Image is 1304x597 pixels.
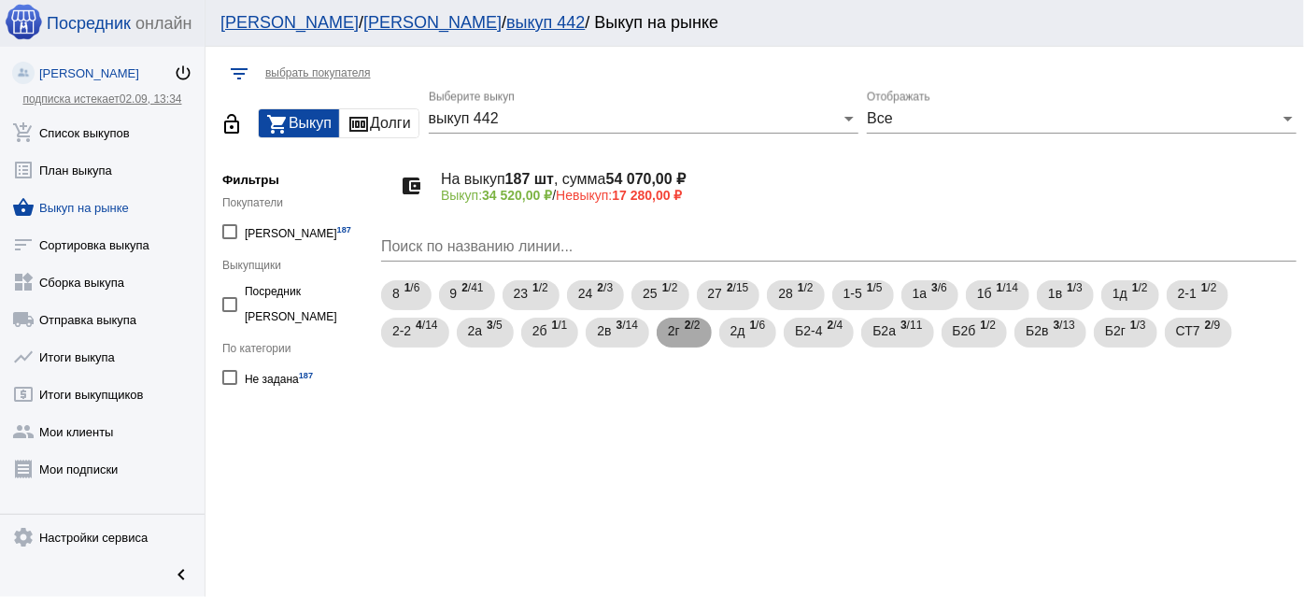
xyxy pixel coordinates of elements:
span: /9 [1205,314,1221,352]
a: [PERSON_NAME] [363,13,502,32]
b: 1 [552,319,559,332]
span: /2 [532,277,548,315]
b: 1 [662,281,669,294]
span: /15 [727,277,748,315]
mat-icon: chevron_left [170,563,192,586]
span: Б2г [1105,314,1126,348]
div: / / / Выкуп на рынке [220,13,1270,33]
span: 2в [597,314,611,348]
span: Б2б [953,314,976,348]
div: Не задана [245,364,313,390]
span: выкуп 442 [429,110,499,126]
span: 1б [977,277,992,310]
span: Б2в [1026,314,1048,348]
mat-icon: shopping_basket [12,196,35,219]
span: /3 [1130,314,1146,352]
span: /14 [997,277,1018,315]
mat-icon: local_atm [12,383,35,405]
p: / [441,188,1282,203]
span: 8 [392,277,400,310]
mat-icon: power_settings_new [174,64,192,82]
b: 3 [931,281,938,294]
button: Выкуп [259,109,339,137]
small: 187 [299,371,313,380]
span: /1 [552,314,568,352]
img: apple-icon-60x60.png [5,3,42,40]
span: /14 [617,314,638,352]
span: Б2а [872,314,896,348]
span: 2-1 [1178,277,1197,310]
b: 3 [900,319,907,332]
b: 1 [997,281,1003,294]
span: /41 [461,277,483,315]
span: 1в [1048,277,1062,310]
mat-icon: show_chart [12,346,35,368]
span: /2 [685,314,701,352]
mat-icon: list_alt [12,159,35,181]
span: 25 [643,277,658,310]
span: 27 [708,277,723,310]
mat-icon: lock_open [220,113,243,135]
span: Все [867,110,893,126]
span: /6 [750,314,766,352]
span: Невыкуп: [556,188,682,203]
b: 2 [727,281,733,294]
span: онлайн [135,14,191,34]
mat-icon: group [12,420,35,443]
a: выкуп 442 [506,13,585,32]
span: /3 [598,277,614,315]
mat-icon: receipt [12,458,35,480]
span: Выкуп: [441,188,552,203]
span: /2 [1132,277,1148,315]
span: 02.09, 13:34 [120,92,182,106]
mat-icon: local_shipping [12,308,35,331]
span: СТ7 [1176,314,1200,348]
b: 1 [1130,319,1137,332]
b: 2 [461,281,468,294]
span: /5 [867,277,883,315]
mat-icon: widgets [12,271,35,293]
span: /14 [416,314,437,352]
span: 28 [778,277,793,310]
b: 1 [981,319,987,332]
a: [PERSON_NAME] [220,13,359,32]
mat-icon: settings [12,526,35,548]
span: /2 [1201,277,1217,315]
b: 1 [750,319,757,332]
b: 1 [532,281,539,294]
div: [PERSON_NAME] [39,66,174,80]
div: Покупатели [222,196,372,209]
span: /5 [487,314,503,352]
small: 187 [337,225,351,235]
div: [PERSON_NAME] [245,219,351,244]
span: 2а [468,314,483,348]
span: /2 [798,277,814,315]
b: 3 [617,319,623,332]
div: По категории [222,342,372,355]
a: подписка истекает02.09, 13:34 [22,92,181,106]
span: /11 [900,314,922,352]
span: /6 [404,277,420,315]
span: /6 [931,277,947,315]
span: 2г [668,314,680,348]
mat-icon: filter_list [228,63,250,85]
b: 2 [1205,319,1212,332]
b: 1 [1132,281,1139,294]
span: /2 [662,277,678,315]
span: 2-2 [392,314,411,348]
b: 54 070,00 ₽ [606,171,687,187]
span: /4 [828,314,843,352]
mat-icon: sort [12,234,35,256]
button: Долги [340,109,418,137]
b: 3 [487,319,493,332]
b: 1 [798,281,804,294]
span: Посредник [47,14,131,34]
b: 3 [1054,319,1060,332]
b: 34 520,00 ₽ [482,188,552,203]
b: 187 шт [505,171,554,187]
span: /2 [981,314,997,352]
span: 9 [450,277,458,310]
div: Посредник [PERSON_NAME] [245,281,372,327]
